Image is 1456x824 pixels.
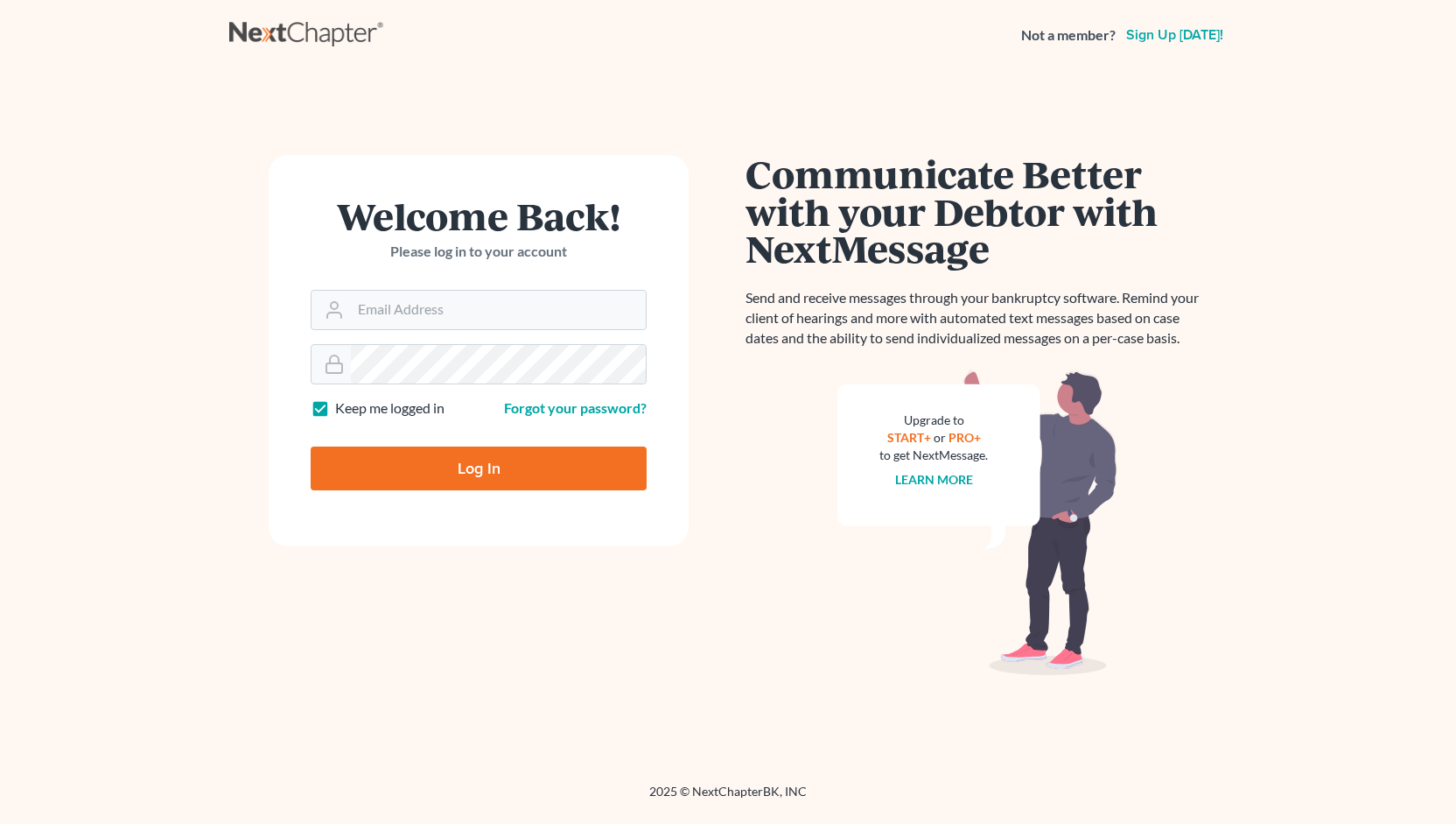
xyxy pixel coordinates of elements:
a: PRO+ [948,430,981,445]
a: Sign up [DATE]! [1123,28,1227,42]
a: Learn more [895,472,973,487]
img: nextmessage_bg-59042aed3d76b12b5cd301f8e5b87938c9018125f34e5fa2b7a6b67550977c72.svg [837,370,1117,676]
input: Log In [311,447,647,490]
label: Keep me logged in [335,398,444,419]
div: 2025 © NextChapterBK, INC [229,783,1227,814]
p: Send and receive messages through your bankruptcy software. Remind your client of hearings and mo... [745,288,1209,349]
h1: Communicate Better with your Debtor with NextMessage [745,155,1209,267]
a: START+ [887,430,931,445]
div: Upgrade to [879,412,988,429]
span: or [934,430,946,445]
a: Forgot your password? [504,399,647,416]
p: Please log in to your account [311,242,647,262]
strong: Not a member? [1021,25,1116,46]
input: Email Address [351,291,646,329]
div: to get NextMessage. [879,447,988,464]
h1: Welcome Back! [311,197,647,235]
